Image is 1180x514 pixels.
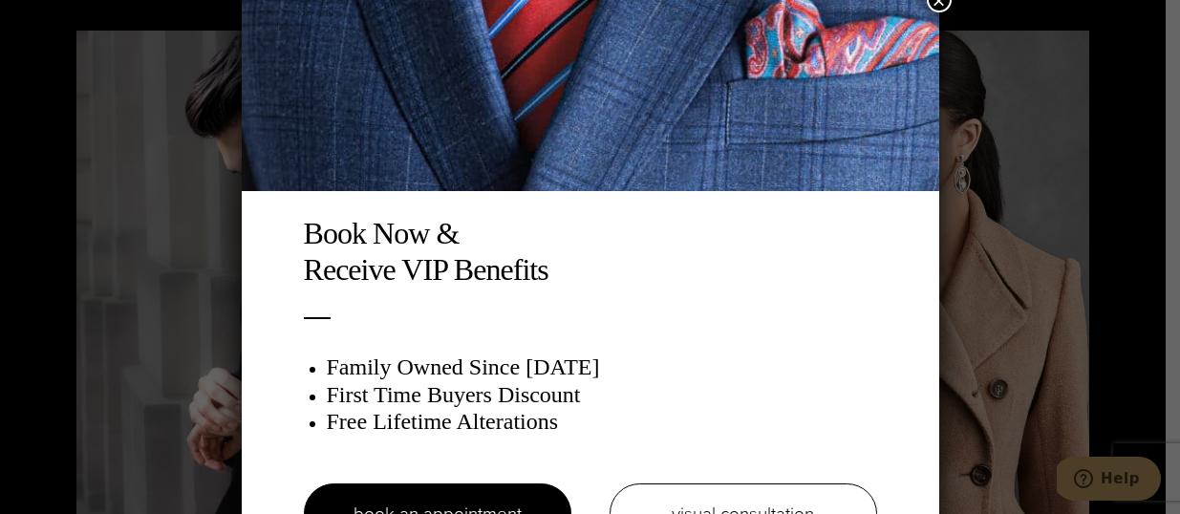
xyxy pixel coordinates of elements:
[327,381,877,409] h3: First Time Buyers Discount
[327,353,877,381] h3: Family Owned Since [DATE]
[304,215,877,289] h2: Book Now & Receive VIP Benefits
[44,13,83,31] span: Help
[327,408,877,436] h3: Free Lifetime Alterations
